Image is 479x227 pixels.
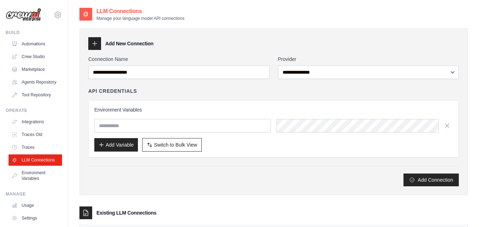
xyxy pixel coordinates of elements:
button: Add Variable [94,138,138,152]
a: Crew Studio [9,51,62,62]
h4: API Credentials [88,87,137,95]
a: Marketplace [9,64,62,75]
button: Switch to Bulk View [142,138,202,152]
h3: Existing LLM Connections [96,209,156,216]
h3: Add New Connection [105,40,154,47]
a: Traces Old [9,129,62,140]
h2: LLM Connections [96,7,184,16]
button: Add Connection [403,174,459,186]
a: Tool Repository [9,89,62,101]
a: Environment Variables [9,167,62,184]
div: Manage [6,191,62,197]
div: Build [6,30,62,35]
h3: Environment Variables [94,106,453,113]
p: Manage your language model API connections [96,16,184,21]
label: Connection Name [88,56,269,63]
img: Logo [6,8,41,22]
label: Provider [278,56,459,63]
a: LLM Connections [9,154,62,166]
span: Switch to Bulk View [154,141,197,148]
a: Automations [9,38,62,50]
div: Operate [6,108,62,113]
a: Settings [9,212,62,224]
a: Traces [9,142,62,153]
a: Integrations [9,116,62,127]
a: Usage [9,200,62,211]
a: Agents Repository [9,76,62,88]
